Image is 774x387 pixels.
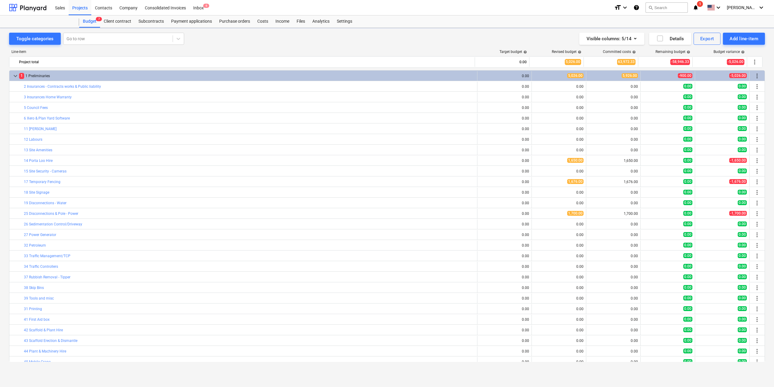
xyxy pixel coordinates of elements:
[683,253,692,258] span: 0.00
[738,190,747,195] span: 0.00
[753,305,761,313] span: More actions
[480,190,529,195] div: 0.00
[683,285,692,290] span: 0.00
[589,360,638,364] div: 0.00
[683,306,692,311] span: 0.00
[480,360,529,364] div: 0.00
[589,190,638,195] div: 0.00
[480,254,529,258] div: 0.00
[753,146,761,154] span: More actions
[683,327,692,332] span: 0.00
[683,179,692,184] span: 0.00
[683,169,692,173] span: 0.00
[633,4,639,11] i: Knowledge base
[729,73,747,78] span: -5,026.00
[79,15,100,28] div: Budget
[480,307,529,311] div: 0.00
[534,328,584,332] div: 0.00
[24,212,78,216] a: 25 Disconnections & Pole - Power
[589,116,638,120] div: 0.00
[683,232,692,237] span: 0.00
[534,307,584,311] div: 0.00
[309,15,333,28] div: Analytics
[753,231,761,238] span: More actions
[738,126,747,131] span: 0.00
[738,327,747,332] span: 0.00
[589,286,638,290] div: 0.00
[24,127,57,131] a: 11 [PERSON_NAME]
[678,73,692,78] span: -900.00
[683,338,692,343] span: 0.00
[567,73,584,78] span: 5,026.00
[589,106,638,110] div: 0.00
[648,5,653,10] span: search
[499,50,527,54] div: Target budget
[19,71,475,81] div: 1 Preliminaries
[534,127,584,131] div: 0.00
[738,264,747,269] span: 0.00
[480,317,529,322] div: 0.00
[534,84,584,89] div: 0.00
[753,104,761,111] span: More actions
[477,57,527,67] div: 0.00
[649,33,691,45] button: Details
[135,15,167,28] a: Subcontracts
[753,242,761,249] span: More actions
[683,116,692,120] span: 0.00
[24,317,50,322] a: 41 First Aid box
[589,264,638,269] div: 0.00
[480,84,529,89] div: 0.00
[683,349,692,353] span: 0.00
[19,57,472,67] div: Project total
[589,212,638,216] div: 1,700.00
[758,4,765,11] i: keyboard_arrow_down
[480,328,529,332] div: 0.00
[480,180,529,184] div: 0.00
[683,221,692,226] span: 0.00
[589,169,638,173] div: 0.00
[738,105,747,110] span: 0.00
[589,317,638,322] div: 0.00
[589,137,638,142] div: 0.00
[480,95,529,99] div: 0.00
[753,115,761,122] span: More actions
[24,169,67,173] a: 15 Site Security - Cameras
[24,296,54,300] a: 39 Tools and misc
[567,211,584,216] span: 1,700.00
[738,253,747,258] span: 0.00
[567,179,584,184] span: 1,676.00
[589,233,638,237] div: 0.00
[589,243,638,248] div: 0.00
[603,50,636,54] div: Committed costs
[534,169,584,173] div: 0.00
[683,317,692,322] span: 0.00
[480,159,529,163] div: 0.00
[480,222,529,226] div: 0.00
[24,180,60,184] a: 17 Temporary Fencing
[293,15,309,28] a: Files
[480,201,529,205] div: 0.00
[19,73,24,79] span: 1
[254,15,272,28] a: Costs
[24,264,58,269] a: 34 Traffic Controllers
[753,168,761,175] span: More actions
[577,50,581,54] span: help
[744,358,774,387] iframe: Chat Widget
[587,35,637,43] div: Visible columns : 5/14
[333,15,356,28] a: Settings
[100,15,135,28] div: Client contract
[480,116,529,120] div: 0.00
[655,50,690,54] div: Remaining budget
[589,180,638,184] div: 1,676.00
[534,275,584,279] div: 0.00
[167,15,216,28] a: Payment applications
[24,307,42,311] a: 31 Printing
[480,212,529,216] div: 0.00
[683,200,692,205] span: 0.00
[79,15,100,28] a: Budget7
[589,328,638,332] div: 0.00
[534,254,584,258] div: 0.00
[589,159,638,163] div: 1,650.00
[683,158,692,163] span: 0.00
